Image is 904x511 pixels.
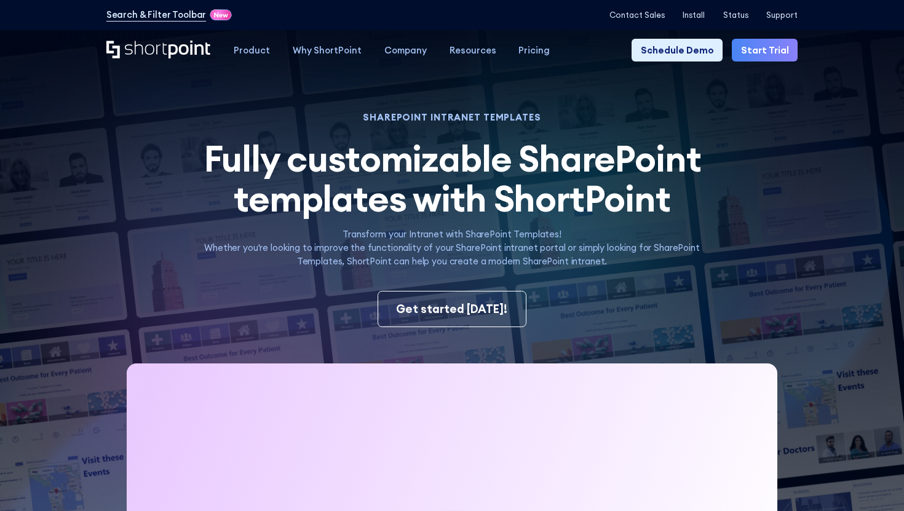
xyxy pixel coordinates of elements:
[843,452,904,511] iframe: Chat Widget
[507,39,561,61] a: Pricing
[384,44,427,57] div: Company
[766,10,798,20] a: Support
[223,39,282,61] a: Product
[106,41,212,60] a: Home
[373,39,438,61] a: Company
[609,10,665,20] a: Contact Sales
[282,39,373,61] a: Why ShortPoint
[450,44,496,57] div: Resources
[396,301,507,318] div: Get started [DATE]!
[188,113,716,121] h1: SHAREPOINT INTRANET TEMPLATES
[518,44,550,57] div: Pricing
[106,8,207,22] a: Search & Filter Toolbar
[293,44,362,57] div: Why ShortPoint
[204,135,701,221] span: Fully customizable SharePoint templates with ShortPoint
[378,291,526,327] a: Get started [DATE]!
[438,39,507,61] a: Resources
[732,39,798,61] a: Start Trial
[188,228,716,268] p: Transform your Intranet with SharePoint Templates! Whether you're looking to improve the function...
[632,39,723,61] a: Schedule Demo
[723,10,748,20] a: Status
[683,10,705,20] a: Install
[234,44,270,57] div: Product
